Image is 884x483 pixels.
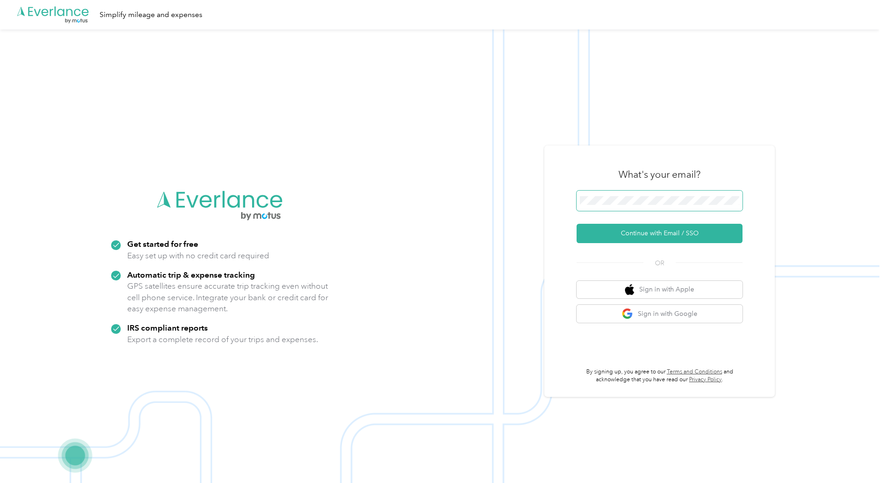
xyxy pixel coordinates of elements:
[667,368,722,375] a: Terms and Conditions
[127,239,198,249] strong: Get started for free
[689,376,722,383] a: Privacy Policy
[127,280,329,314] p: GPS satellites ensure accurate trip tracking even without cell phone service. Integrate your bank...
[619,168,701,181] h3: What's your email?
[643,258,676,268] span: OR
[577,224,743,243] button: Continue with Email / SSO
[577,281,743,299] button: apple logoSign in with Apple
[127,270,255,279] strong: Automatic trip & expense tracking
[622,308,633,320] img: google logo
[625,284,634,296] img: apple logo
[577,305,743,323] button: google logoSign in with Google
[100,9,202,21] div: Simplify mileage and expenses
[577,368,743,384] p: By signing up, you agree to our and acknowledge that you have read our .
[127,250,269,262] p: Easy set up with no credit card required
[127,323,208,332] strong: IRS compliant reports
[127,334,318,345] p: Export a complete record of your trips and expenses.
